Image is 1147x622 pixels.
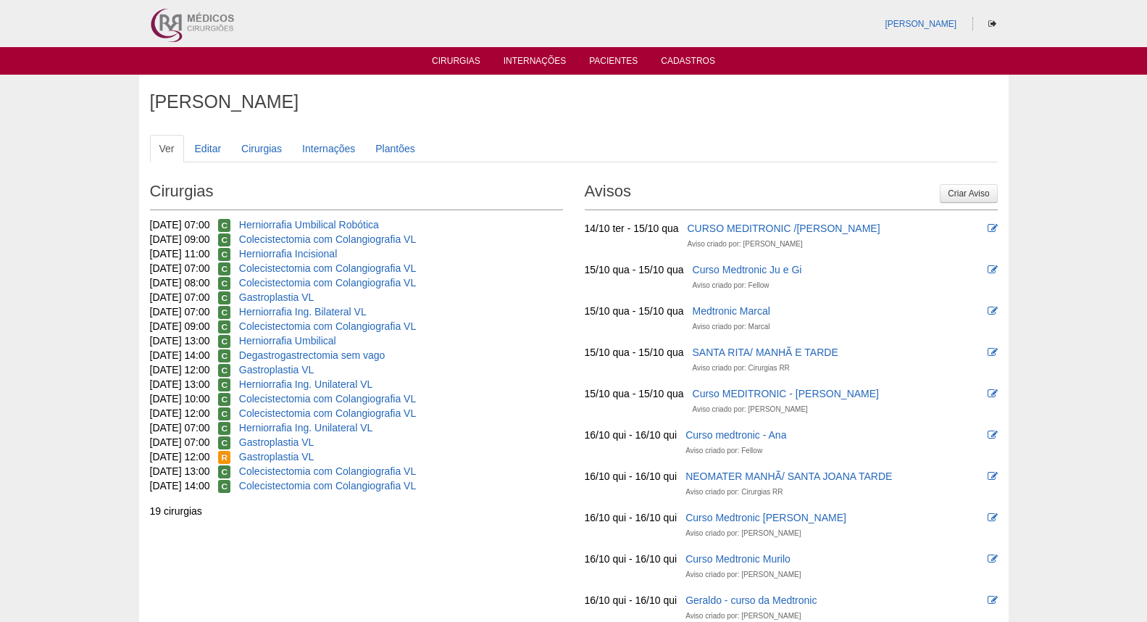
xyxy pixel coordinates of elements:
div: Aviso criado por: [PERSON_NAME] [688,237,803,252]
a: Plantões [366,135,424,162]
div: 16/10 qui - 16/10 qui [585,593,677,608]
span: [DATE] 12:00 [150,407,210,419]
div: Aviso criado por: Cirurgias RR [693,361,790,376]
i: Editar [988,389,998,399]
span: Confirmada [218,219,230,232]
a: CURSO MEDITRONIC /[PERSON_NAME] [688,223,880,234]
i: Editar [988,595,998,605]
span: [DATE] 07:00 [150,306,210,318]
a: Herniorrafia Ing. Bilateral VL [239,306,367,318]
div: 16/10 qui - 16/10 qui [585,428,677,442]
span: [DATE] 13:00 [150,465,210,477]
a: Colecistectomia com Colangiografia VL [239,262,416,274]
div: 16/10 qui - 16/10 qui [585,510,677,525]
span: [DATE] 07:00 [150,219,210,231]
a: Colecistectomia com Colangiografia VL [239,320,416,332]
span: [DATE] 07:00 [150,262,210,274]
a: Degastrogastrectomia sem vago [239,349,385,361]
a: Herniorrafia Umbilical Robótica [239,219,379,231]
span: Confirmada [218,277,230,290]
span: [DATE] 07:00 [150,436,210,448]
i: Sair [988,20,996,28]
a: Cadastros [661,56,715,70]
span: Confirmada [218,306,230,319]
a: Internações [293,135,364,162]
span: Confirmada [218,248,230,261]
div: Aviso criado por: Fellow [693,278,769,293]
div: Aviso criado por: [PERSON_NAME] [685,526,801,541]
span: [DATE] 07:00 [150,422,210,434]
a: Colecistectomia com Colangiografia VL [239,393,416,405]
a: Curso Medtronic [PERSON_NAME] [685,512,846,523]
a: Geraldo - curso da Medtronic [685,594,817,606]
span: Confirmada [218,422,230,435]
span: Confirmada [218,465,230,478]
a: Curso Medtronic Murilo [685,553,791,565]
span: Confirmada [218,480,230,493]
span: Confirmada [218,364,230,377]
a: Herniorrafia Umbilical [239,335,336,347]
i: Editar [988,265,998,275]
a: Colecistectomia com Colangiografia VL [239,480,416,492]
a: Medtronic Marcal [693,305,770,317]
a: Cirurgias [232,135,291,162]
span: [DATE] 13:00 [150,335,210,347]
div: Aviso criado por: Cirurgias RR [685,485,783,499]
span: Confirmada [218,407,230,420]
a: NEOMATER MANHÃ/ SANTA JOANA TARDE [685,470,892,482]
h2: Avisos [585,177,998,210]
div: Aviso criado por: Marcal [693,320,770,334]
i: Editar [988,513,998,523]
a: Ver [150,135,184,162]
a: Cirurgias [432,56,480,70]
span: Confirmada [218,291,230,304]
span: [DATE] 12:00 [150,364,210,376]
span: Confirmada [218,320,230,333]
div: 15/10 qua - 15/10 qua [585,304,684,318]
h2: Cirurgias [150,177,563,210]
a: Curso MEDITRONIC - [PERSON_NAME] [693,388,879,399]
div: 15/10 qua - 15/10 qua [585,345,684,360]
span: Confirmada [218,378,230,391]
a: Pacientes [589,56,638,70]
div: 14/10 ter - 15/10 qua [585,221,679,236]
i: Editar [988,223,998,233]
div: 16/10 qui - 16/10 qui [585,552,677,566]
a: Editar [185,135,231,162]
span: Confirmada [218,262,230,275]
div: 16/10 qui - 16/10 qui [585,469,677,484]
div: Aviso criado por: [PERSON_NAME] [685,568,801,582]
span: [DATE] 09:00 [150,233,210,245]
div: Aviso criado por: [PERSON_NAME] [693,402,808,417]
span: [DATE] 08:00 [150,277,210,289]
a: Herniorrafia Ing. Unilateral VL [239,378,372,390]
span: [DATE] 09:00 [150,320,210,332]
a: Curso Medtronic Ju e Gi [693,264,802,275]
a: Internações [504,56,567,70]
a: Herniorrafia Ing. Unilateral VL [239,422,372,434]
div: 15/10 qua - 15/10 qua [585,262,684,277]
span: Confirmada [218,436,230,449]
i: Editar [988,306,998,316]
i: Editar [988,347,998,357]
span: [DATE] 10:00 [150,393,210,405]
a: Gastroplastia VL [239,451,314,463]
a: Curso medtronic - Ana [685,429,786,441]
span: [DATE] 12:00 [150,451,210,463]
a: Herniorrafia Incisional [239,248,337,260]
a: Gastroplastia VL [239,436,314,448]
div: 15/10 qua - 15/10 qua [585,386,684,401]
div: 19 cirurgias [150,504,563,518]
span: [DATE] 13:00 [150,378,210,390]
a: Criar Aviso [940,184,997,203]
a: SANTA RITA/ MANHÃ E TARDE [693,347,838,358]
div: Aviso criado por: Fellow [685,444,762,458]
a: Colecistectomia com Colangiografia VL [239,233,416,245]
a: Colecistectomia com Colangiografia VL [239,277,416,289]
i: Editar [988,554,998,564]
a: Gastroplastia VL [239,364,314,376]
span: Confirmada [218,393,230,406]
span: Confirmada [218,335,230,348]
span: [DATE] 14:00 [150,480,210,492]
span: Confirmada [218,233,230,246]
